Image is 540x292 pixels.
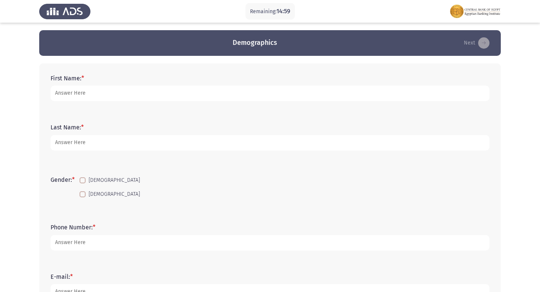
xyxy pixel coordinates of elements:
[449,1,501,22] img: Assessment logo of FOCUS Assessment 3 Modules EN
[233,38,277,48] h3: Demographics
[51,224,95,231] label: Phone Number:
[51,75,84,82] label: First Name:
[51,124,84,131] label: Last Name:
[51,176,75,183] label: Gender:
[250,7,290,16] p: Remaining:
[276,8,290,15] span: 14:59
[89,190,140,199] span: [DEMOGRAPHIC_DATA]
[51,235,489,251] input: add answer text
[51,135,489,151] input: add answer text
[462,37,492,49] button: load next page
[39,1,91,22] img: Assess Talent Management logo
[89,176,140,185] span: [DEMOGRAPHIC_DATA]
[51,86,489,101] input: add answer text
[51,273,73,280] label: E-mail:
